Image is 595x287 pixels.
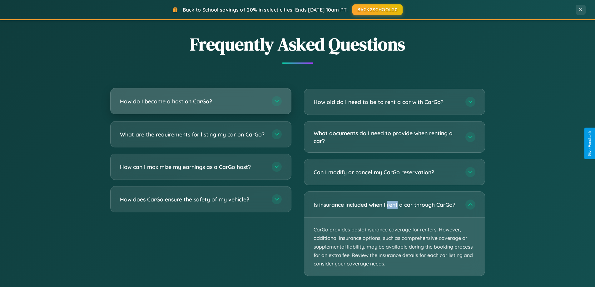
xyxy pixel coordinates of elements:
h3: How do I become a host on CarGo? [120,97,265,105]
h3: Is insurance included when I rent a car through CarGo? [314,201,459,209]
p: CarGo provides basic insurance coverage for renters. However, additional insurance options, such ... [304,218,485,276]
div: Give Feedback [588,131,592,156]
h3: How old do I need to be to rent a car with CarGo? [314,98,459,106]
h3: What are the requirements for listing my car on CarGo? [120,131,265,138]
button: BACK2SCHOOL20 [352,4,403,15]
span: Back to School savings of 20% in select cities! Ends [DATE] 10am PT. [183,7,348,13]
h2: Frequently Asked Questions [110,32,485,56]
h3: How does CarGo ensure the safety of my vehicle? [120,195,265,203]
h3: Can I modify or cancel my CarGo reservation? [314,168,459,176]
h3: How can I maximize my earnings as a CarGo host? [120,163,265,171]
h3: What documents do I need to provide when renting a car? [314,129,459,145]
